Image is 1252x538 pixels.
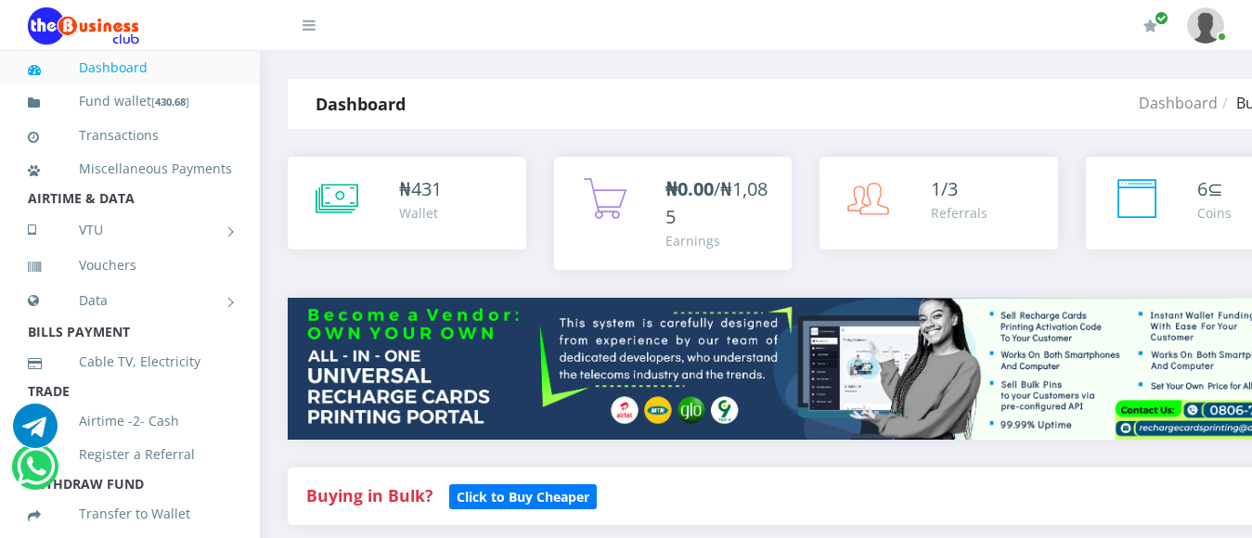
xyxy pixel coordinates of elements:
div: Coins [1197,203,1232,223]
strong: Dashboard [316,93,406,115]
strong: Buying in Bulk? [306,484,432,506]
a: ₦431 Wallet [288,157,526,250]
a: 1/3 Referrals [820,157,1058,250]
a: Click to Buy Cheaper [449,484,597,506]
a: Transactions [28,114,232,157]
div: ₦ [399,175,442,203]
a: Fund wallet[430.68] [28,80,232,123]
a: Transfer to Wallet [28,493,232,535]
div: Referrals [931,203,987,223]
span: 6 [1197,176,1207,201]
a: Chat for support [13,417,58,448]
div: Earnings [665,231,774,250]
span: Renew/Upgrade Subscription [1155,11,1168,25]
div: ⊆ [1197,175,1232,203]
b: ₦0.00 [665,176,714,201]
a: VTU [28,207,232,253]
a: Airtime -2- Cash [28,400,232,442]
span: 1/3 [931,176,958,201]
b: 430.68 [155,95,186,109]
a: ₦0.00/₦1,085 Earnings [554,157,793,270]
a: Cable TV, Electricity [28,340,232,383]
a: Chat for support [17,458,55,489]
span: /₦1,085 [665,176,768,229]
b: Click to Buy Cheaper [457,488,589,506]
img: Logo [28,7,139,45]
a: Dashboard [28,46,232,89]
a: Data [28,277,232,324]
span: 431 [411,176,442,201]
small: [ ] [151,95,189,109]
img: User [1187,7,1224,44]
a: Dashboard [1139,93,1218,113]
div: Wallet [399,203,442,223]
a: Miscellaneous Payments [28,147,232,190]
a: Vouchers [28,244,232,287]
i: Renew/Upgrade Subscription [1143,19,1157,33]
a: Register a Referral [28,433,232,476]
